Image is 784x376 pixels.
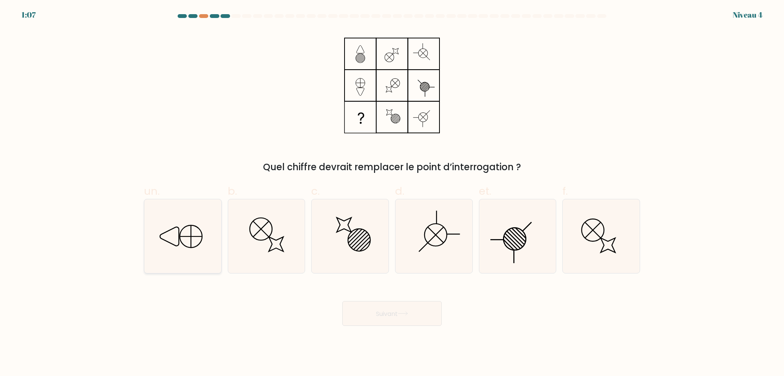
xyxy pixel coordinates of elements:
[311,184,320,199] font: c.
[562,184,568,199] font: f.
[342,301,442,326] button: Suivant
[21,10,36,20] font: 1:07
[144,184,160,199] font: un.
[395,184,404,199] font: d.
[733,10,763,20] font: Niveau 4
[228,184,237,199] font: b.
[263,161,521,173] font: Quel chiffre devrait remplacer le point d’interrogation ?
[376,309,398,318] font: Suivant
[479,184,491,199] font: et.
